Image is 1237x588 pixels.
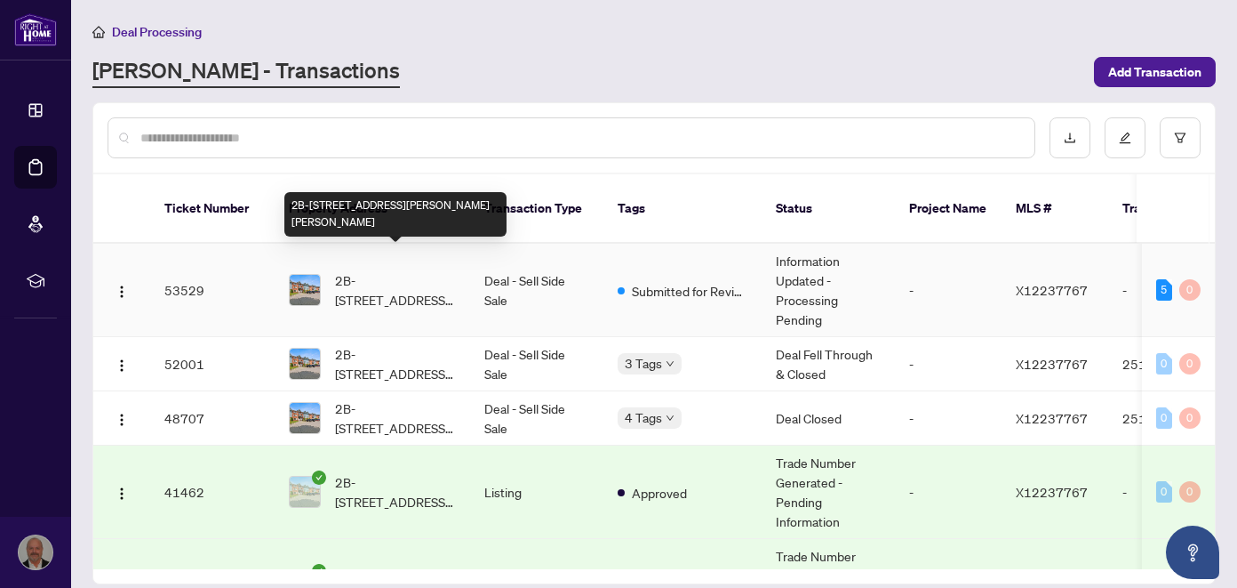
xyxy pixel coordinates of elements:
span: home [92,26,105,38]
span: X12237767 [1016,356,1088,372]
img: Logo [115,358,129,373]
td: 53529 [150,244,275,337]
th: Trade Number [1108,174,1233,244]
span: Deal Processing [112,24,202,40]
td: - [895,337,1002,391]
th: Property Address [275,174,470,244]
span: edit [1119,132,1131,144]
td: - [1108,446,1233,539]
td: Information Updated - Processing Pending [762,244,895,337]
span: 2B-[STREET_ADDRESS][PERSON_NAME][PERSON_NAME] [335,472,456,511]
button: edit [1105,117,1145,158]
td: Deal Closed [762,391,895,446]
div: 0 [1179,279,1201,301]
button: Logo [108,404,136,432]
th: Tags [603,174,762,244]
td: - [895,391,1002,446]
td: Deal - Sell Side Sale [470,337,603,391]
div: 0 [1179,407,1201,429]
span: check-circle [312,471,326,485]
button: download [1049,117,1090,158]
div: 0 [1179,353,1201,375]
span: Submitted for Review [632,281,747,301]
th: Transaction Type [470,174,603,244]
span: 2B-[STREET_ADDRESS][PERSON_NAME][PERSON_NAME] [335,344,456,383]
th: Status [762,174,895,244]
span: 2B-[STREET_ADDRESS][PERSON_NAME][PERSON_NAME] [335,399,456,438]
td: - [1108,244,1233,337]
span: 4 Tags [625,407,662,428]
img: thumbnail-img [290,275,320,305]
button: Add Transaction [1094,57,1216,87]
button: filter [1160,117,1201,158]
div: 5 [1156,279,1172,301]
td: Deal - Sell Side Sale [470,244,603,337]
div: 0 [1156,481,1172,503]
td: Deal - Sell Side Sale [470,391,603,446]
td: Listing [470,446,603,539]
img: Logo [115,285,129,299]
img: Logo [115,413,129,427]
button: Logo [108,350,136,378]
span: X12237767 [1016,282,1088,298]
img: thumbnail-img [290,349,320,379]
span: Add Transaction [1108,58,1201,86]
td: 41462 [150,446,275,539]
td: Deal Fell Through & Closed [762,337,895,391]
th: Ticket Number [150,174,275,244]
img: logo [14,13,57,46]
span: 2B-[STREET_ADDRESS][PERSON_NAME][PERSON_NAME] [335,270,456,310]
img: Logo [115,487,129,501]
td: - [895,244,1002,337]
td: 52001 [150,337,275,391]
span: X12237767 [1016,410,1088,426]
div: 0 [1179,481,1201,503]
td: 2513198 [1108,391,1233,446]
button: Open asap [1166,526,1219,579]
th: MLS # [1002,174,1108,244]
div: 0 [1156,353,1172,375]
span: 3 Tags [625,353,662,374]
div: 0 [1156,407,1172,429]
td: - [895,446,1002,539]
td: 48707 [150,391,275,446]
button: Logo [108,478,136,506]
img: thumbnail-img [290,403,320,433]
td: Trade Number Generated - Pending Information [762,446,895,539]
span: down [666,414,674,423]
img: Profile Icon [19,536,52,569]
span: Approved [632,483,687,503]
td: 2514513 [1108,337,1233,391]
img: thumbnail-img [290,477,320,507]
button: Logo [108,276,136,304]
span: X12237767 [1016,484,1088,500]
span: filter [1174,132,1186,144]
div: 2B-[STREET_ADDRESS][PERSON_NAME][PERSON_NAME] [284,192,507,237]
th: Project Name [895,174,1002,244]
a: [PERSON_NAME] - Transactions [92,56,400,88]
span: download [1064,132,1076,144]
span: check-circle [312,564,326,578]
span: down [666,359,674,368]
